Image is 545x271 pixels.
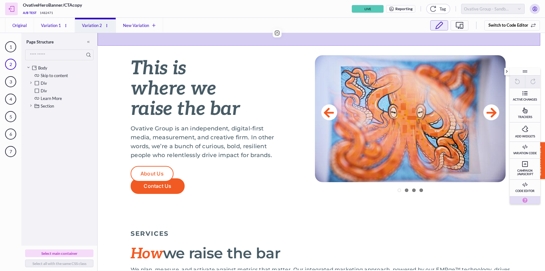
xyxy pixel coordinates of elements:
button: Campaign JavaScript [510,159,540,180]
button: Add Widgets [510,122,540,142]
a: 7 [5,146,16,157]
span: New Variation [122,22,150,29]
button: Variation 1 [34,18,75,33]
span: Variation 2 [81,22,103,29]
em: raise the bar [33,66,142,89]
em: This is [33,25,88,48]
p: Body [38,65,47,70]
p: Div [41,88,47,93]
em: where we [33,45,119,68]
button: Trackers [510,105,540,122]
button: campaign-status-button [352,5,384,13]
img: Home-Raise-the-Bar.jpeg [217,23,408,150]
button: Variation 2 [75,18,116,33]
a: 6 [5,129,16,140]
a: Learn More [435,110,454,147]
h3: Page Structure [26,39,54,44]
a: 4 [322,156,325,160]
span: Select main container [40,251,79,256]
button: Tag [426,4,450,14]
p: Section [41,103,54,109]
a: 3 [315,156,318,160]
span: Original [12,22,27,29]
a: 2 [5,59,16,70]
p: Ovative Group is an independent, digital-first media, measurement, and creative firm. In other wo... [33,92,186,128]
span: Variation 1 [40,22,62,29]
span: A/B Test [23,11,37,15]
h5: SERVICES [33,198,414,205]
p: We plan, measure, and activate against metrics that matter. Our integrated marketing approach, po... [33,235,414,247]
button: Select all with the same CSS class [25,260,93,267]
a: 3 [5,76,16,87]
h2: we raise the bar [33,213,414,230]
h3: OvativeHeroBanner/CTAcopy [23,2,82,8]
button: Switch to Code Editor [484,20,540,30]
button: Original [5,18,34,33]
p: Div [41,81,47,86]
a: 4 [5,94,16,105]
a: Reporting [386,5,415,13]
span: Code Editor [515,189,535,193]
button: Code Editor [510,180,540,196]
span: Active changes [513,98,537,101]
p: Learn More [41,96,62,101]
div: Live [364,7,371,11]
span: Ovative Group - Sandbox [464,6,509,11]
span: Trackers [518,115,532,119]
span: 1482471 [40,11,53,15]
p: Skip to content [41,73,68,78]
a: 5 [5,111,16,122]
a: 1 [300,156,303,160]
span: About Us [43,139,66,145]
span: Add Widgets [515,135,535,138]
span: Select all with the same CSS class [31,261,88,266]
a: About Us [33,134,76,149]
a: 2 [307,156,311,160]
button: New Variation [116,18,163,33]
a: 1 [5,41,16,52]
button: Select main container [25,249,93,257]
span: How [33,213,65,231]
span: Campaign JavaScript [512,169,538,176]
span: Variation code [513,151,537,155]
button: Active changes [510,88,540,105]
